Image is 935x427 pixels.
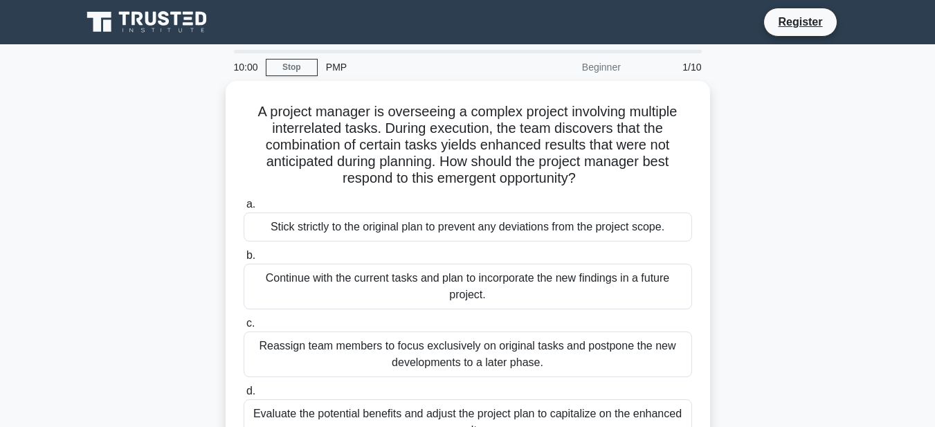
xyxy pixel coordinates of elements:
span: b. [246,249,255,261]
div: 10:00 [226,53,266,81]
div: PMP [318,53,508,81]
a: Stop [266,59,318,76]
div: Stick strictly to the original plan to prevent any deviations from the project scope. [244,212,692,242]
div: Continue with the current tasks and plan to incorporate the new findings in a future project. [244,264,692,309]
span: c. [246,317,255,329]
a: Register [770,13,830,30]
div: Beginner [508,53,629,81]
div: 1/10 [629,53,710,81]
span: d. [246,385,255,397]
div: Reassign team members to focus exclusively on original tasks and postpone the new developments to... [244,331,692,377]
span: a. [246,198,255,210]
h5: A project manager is overseeing a complex project involving multiple interrelated tasks. During e... [242,103,693,188]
